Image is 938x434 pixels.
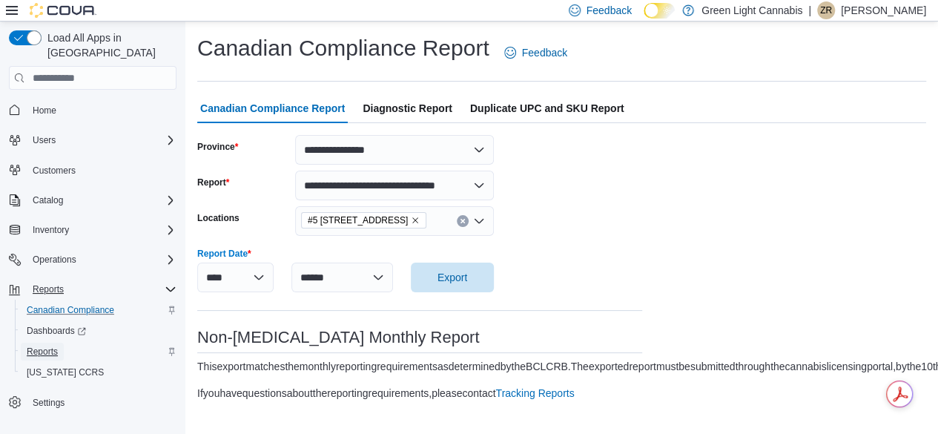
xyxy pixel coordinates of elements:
span: Canadian Compliance [21,301,176,319]
span: Catalog [33,194,63,206]
button: Reports [3,279,182,300]
span: Users [33,134,56,146]
p: | [808,1,811,19]
span: Diagnostic Report [363,93,452,123]
span: Reports [21,343,176,361]
div: Zarina Randhawa [817,1,835,19]
button: Export [411,263,494,292]
button: Users [27,131,62,149]
span: Reports [33,283,64,295]
button: Reports [27,280,70,298]
button: Clear input [457,215,469,227]
a: Dashboards [21,322,92,340]
a: Settings [27,394,70,412]
input: Dark Mode [644,3,675,19]
span: Catalog [27,191,176,209]
button: [US_STATE] CCRS [15,362,182,383]
span: Operations [27,251,176,269]
a: Tracking Reports [495,387,574,399]
span: Washington CCRS [21,364,176,381]
label: Report Date [197,248,251,260]
a: Reports [21,343,64,361]
button: Reports [15,341,182,362]
button: Remove #5 5350 Hwy 97 from selection in this group [411,216,420,225]
button: Operations [27,251,82,269]
p: Green Light Cannabis [701,1,802,19]
span: Customers [27,161,176,180]
img: Cova [30,3,96,18]
span: Settings [27,393,176,412]
span: Operations [33,254,76,266]
span: Customers [33,165,76,177]
a: Dashboards [15,320,182,341]
button: Inventory [3,220,182,240]
span: Feedback [522,45,567,60]
span: Reports [27,346,58,358]
button: Operations [3,249,182,270]
button: Catalog [27,191,69,209]
button: Home [3,99,182,120]
span: Users [27,131,176,149]
a: Canadian Compliance [21,301,120,319]
span: ZR [820,1,832,19]
a: Home [27,102,62,119]
span: Home [27,100,176,119]
button: Open list of options [473,215,485,227]
span: Duplicate UPC and SKU Report [470,93,624,123]
label: Province [197,141,238,153]
span: Reports [27,280,176,298]
label: Report [197,177,229,188]
a: [US_STATE] CCRS [21,364,110,381]
span: #5 5350 Hwy 97 [301,212,426,228]
button: Catalog [3,190,182,211]
span: Dashboards [21,322,176,340]
span: [US_STATE] CCRS [27,366,104,378]
button: Settings [3,392,182,413]
span: Canadian Compliance Report [200,93,345,123]
span: Settings [33,397,65,409]
span: Home [33,105,56,116]
h3: Non-[MEDICAL_DATA] Monthly Report [197,329,642,346]
span: Inventory [27,221,176,239]
button: Inventory [27,221,75,239]
p: [PERSON_NAME] [841,1,926,19]
button: Customers [3,160,182,181]
span: Inventory [33,224,69,236]
div: If you have questions about the reporting requirements, please contact [197,386,575,401]
span: Dashboards [27,325,86,337]
button: Users [3,130,182,151]
span: #5 [STREET_ADDRESS] [308,213,408,228]
label: Locations [197,212,240,224]
a: Feedback [498,38,573,68]
button: Canadian Compliance [15,300,182,320]
span: Load All Apps in [GEOGRAPHIC_DATA] [42,30,176,60]
span: Canadian Compliance [27,304,114,316]
span: Export [437,270,467,285]
a: Customers [27,162,82,180]
h1: Canadian Compliance Report [197,33,489,63]
span: Feedback [587,3,632,18]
